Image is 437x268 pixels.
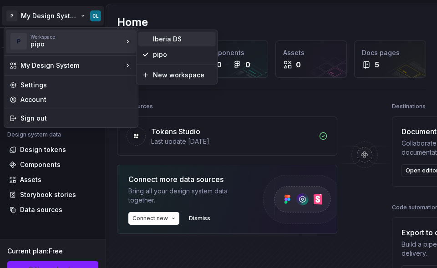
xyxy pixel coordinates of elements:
[20,114,132,123] div: Sign out
[20,61,123,70] div: My Design System
[153,71,212,80] div: New workspace
[153,50,212,59] div: pipo
[10,33,27,50] div: P
[153,35,212,44] div: Iberia DS
[20,81,132,90] div: Settings
[30,40,108,49] div: pipo
[20,95,132,104] div: Account
[30,34,123,40] div: Workspace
